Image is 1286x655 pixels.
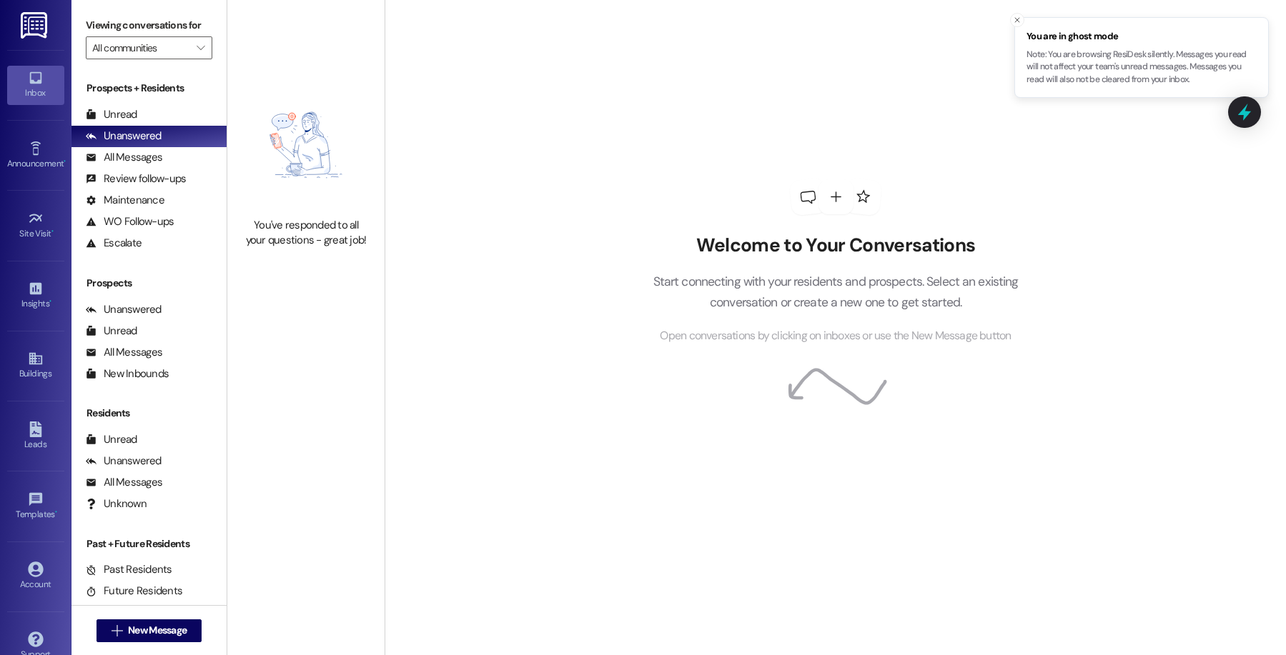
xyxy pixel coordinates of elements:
[64,156,66,166] span: •
[197,42,204,54] i: 
[21,12,50,39] img: ResiDesk Logo
[86,432,137,447] div: Unread
[112,625,122,636] i: 
[86,324,137,339] div: Unread
[1027,49,1257,86] p: Note: You are browsing ResiDesk silently. Messages you read will not affect your team's unread me...
[86,302,162,317] div: Unanswered
[7,206,64,245] a: Site Visit •
[86,14,212,36] label: Viewing conversations for
[86,454,162,469] div: Unanswered
[7,276,64,315] a: Insights •
[243,218,369,249] div: You've responded to all your questions - great job!
[7,557,64,596] a: Account
[1027,29,1257,44] span: You are in ghost mode
[55,507,57,517] span: •
[71,536,227,551] div: Past + Future Residents
[86,496,147,511] div: Unknown
[49,296,51,306] span: •
[631,234,1040,257] h2: Welcome to Your Conversations
[86,171,186,186] div: Review follow-ups
[92,36,189,59] input: All communities
[86,562,172,577] div: Past Residents
[86,107,137,122] div: Unread
[86,129,162,144] div: Unanswered
[71,276,227,291] div: Prospects
[86,345,162,360] div: All Messages
[51,226,54,236] span: •
[128,623,187,638] span: New Message
[86,236,142,251] div: Escalate
[71,81,227,96] div: Prospects + Residents
[97,619,202,642] button: New Message
[86,584,182,599] div: Future Residents
[7,417,64,456] a: Leads
[86,366,169,381] div: New Inbounds
[631,271,1040,312] p: Start connecting with your residents and prospects. Select an existing conversation or create a n...
[660,327,1011,345] span: Open conversations by clicking on inboxes or use the New Message button
[86,475,162,490] div: All Messages
[243,79,369,210] img: empty-state
[1010,13,1024,27] button: Close toast
[86,150,162,165] div: All Messages
[7,487,64,526] a: Templates •
[7,346,64,385] a: Buildings
[7,66,64,104] a: Inbox
[86,193,164,208] div: Maintenance
[71,406,227,421] div: Residents
[86,214,174,229] div: WO Follow-ups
